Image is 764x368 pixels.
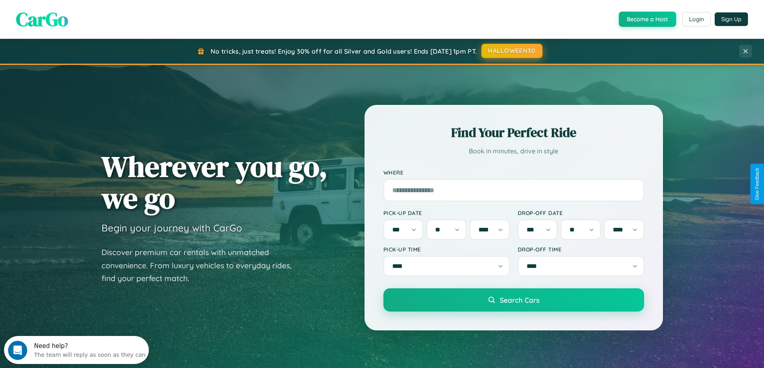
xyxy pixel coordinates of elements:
[482,44,543,58] button: HALLOWEEN30
[383,145,644,157] p: Book in minutes, drive in style
[30,7,142,13] div: Need help?
[101,151,328,214] h1: Wherever you go, we go
[383,169,644,176] label: Where
[101,222,242,234] h3: Begin your journey with CarGo
[518,209,644,216] label: Drop-off Date
[619,12,676,27] button: Become a Host
[500,296,539,304] span: Search Cars
[715,12,748,26] button: Sign Up
[682,12,711,26] button: Login
[16,6,68,32] span: CarGo
[8,341,27,360] iframe: Intercom live chat
[383,246,510,253] label: Pick-up Time
[30,13,142,22] div: The team will reply as soon as they can
[211,47,477,55] span: No tricks, just treats! Enjoy 30% off for all Silver and Gold users! Ends [DATE] 1pm PT.
[4,336,149,364] iframe: Intercom live chat discovery launcher
[101,246,302,285] p: Discover premium car rentals with unmatched convenience. From luxury vehicles to everyday rides, ...
[383,209,510,216] label: Pick-up Date
[383,288,644,312] button: Search Cars
[754,168,760,200] div: Give Feedback
[518,246,644,253] label: Drop-off Time
[383,124,644,141] h2: Find Your Perfect Ride
[3,3,149,25] div: Open Intercom Messenger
